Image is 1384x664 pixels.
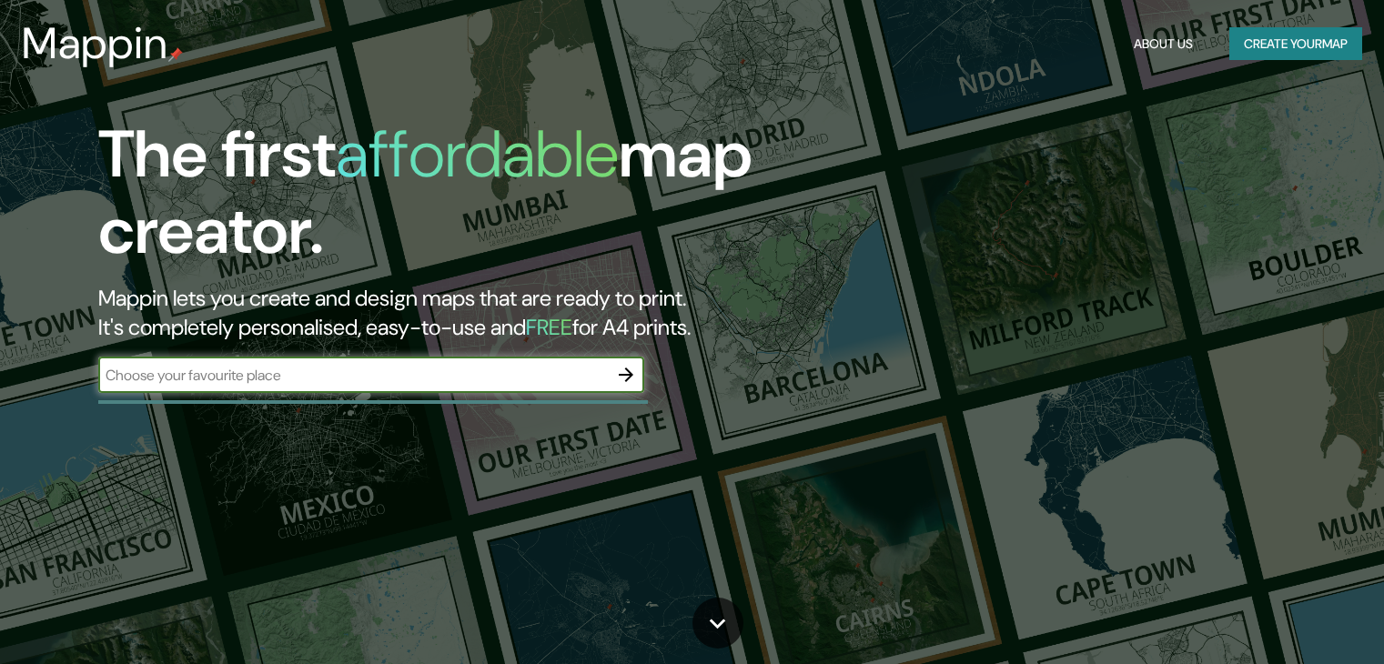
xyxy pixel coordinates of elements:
h3: Mappin [22,18,168,69]
h5: FREE [526,313,572,341]
img: mappin-pin [168,47,183,62]
iframe: Help widget launcher [1222,593,1364,644]
h2: Mappin lets you create and design maps that are ready to print. It's completely personalised, eas... [98,284,791,342]
button: About Us [1126,27,1200,61]
button: Create yourmap [1229,27,1362,61]
h1: affordable [336,112,619,196]
input: Choose your favourite place [98,365,608,386]
h1: The first map creator. [98,116,791,284]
